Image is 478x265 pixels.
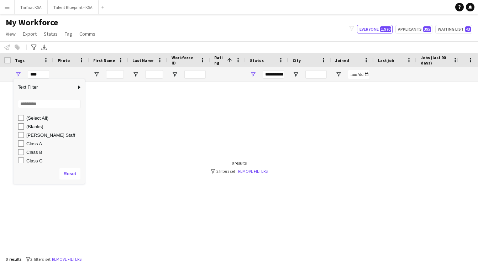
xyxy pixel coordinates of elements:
span: Last Name [132,58,153,63]
button: Waiting list43 [435,25,472,33]
app-action-btn: Export XLSX [40,43,48,52]
div: (Select All) [26,115,83,121]
span: Workforce ID [172,55,197,66]
button: Reset [59,168,80,180]
span: My Workforce [6,17,58,28]
input: Last Name Filter Input [145,70,163,79]
input: City Filter Input [305,70,327,79]
a: Tag [62,29,75,38]
button: Talent Blueprint - KSA [48,0,99,14]
a: Comms [77,29,98,38]
div: (Blanks) [26,124,83,129]
div: [PERSON_NAME] Staff [26,132,83,138]
a: Export [20,29,40,38]
button: Open Filter Menu [15,71,21,78]
div: Class C [26,158,83,163]
span: 43 [465,26,471,32]
button: Applicants395 [395,25,432,33]
a: Status [41,29,61,38]
span: 1,970 [380,26,391,32]
button: Open Filter Menu [250,71,256,78]
span: Tag [65,31,72,37]
span: Joined [335,58,349,63]
span: Photo [58,58,70,63]
button: Open Filter Menu [172,71,178,78]
input: Workforce ID Filter Input [184,70,206,79]
span: View [6,31,16,37]
div: Column Filter [14,79,85,184]
button: Open Filter Menu [93,71,100,78]
span: City [293,58,301,63]
div: Class A [26,141,83,146]
input: First Name Filter Input [106,70,124,79]
span: Status [250,58,264,63]
a: Remove filters [238,168,268,174]
app-action-btn: Advanced filters [30,43,38,52]
button: Open Filter Menu [335,71,342,78]
input: Column with Header Selection [4,57,11,63]
input: Search filter values [18,100,80,108]
button: Remove filters [51,255,83,263]
span: Text Filter [14,81,76,93]
span: First Name [93,58,115,63]
span: 395 [423,26,431,32]
button: Tarfaat KSA [15,0,48,14]
button: Everyone1,970 [357,25,393,33]
span: Comms [79,31,95,37]
button: Open Filter Menu [132,71,139,78]
input: Joined Filter Input [348,70,369,79]
span: Export [23,31,37,37]
a: View [3,29,19,38]
span: Rating [214,55,224,66]
div: 2 filters set [211,168,268,174]
button: Open Filter Menu [293,71,299,78]
div: 0 results [211,160,268,166]
span: Status [44,31,58,37]
span: Jobs (last 90 days) [421,55,450,66]
span: Tags [15,58,25,63]
span: 2 filters set [30,256,51,262]
span: Last job [378,58,394,63]
div: Class B [26,150,83,155]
